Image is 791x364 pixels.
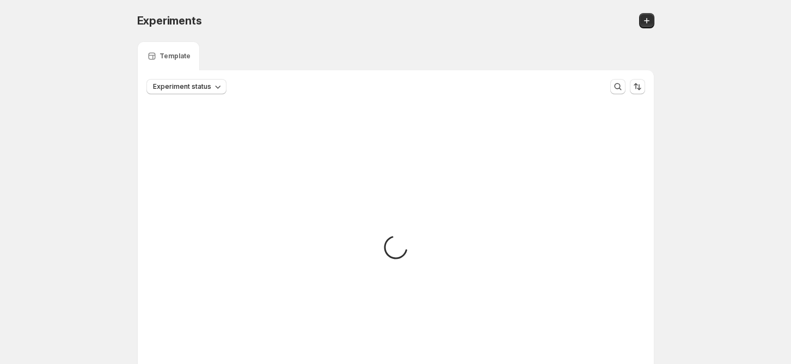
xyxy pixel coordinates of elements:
button: Create new experiment [639,13,654,28]
button: Sort the results [630,79,645,94]
span: Experiments [137,14,202,27]
button: Experiment status [146,79,226,94]
p: Template [160,52,191,60]
span: Experiment status [153,82,211,91]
